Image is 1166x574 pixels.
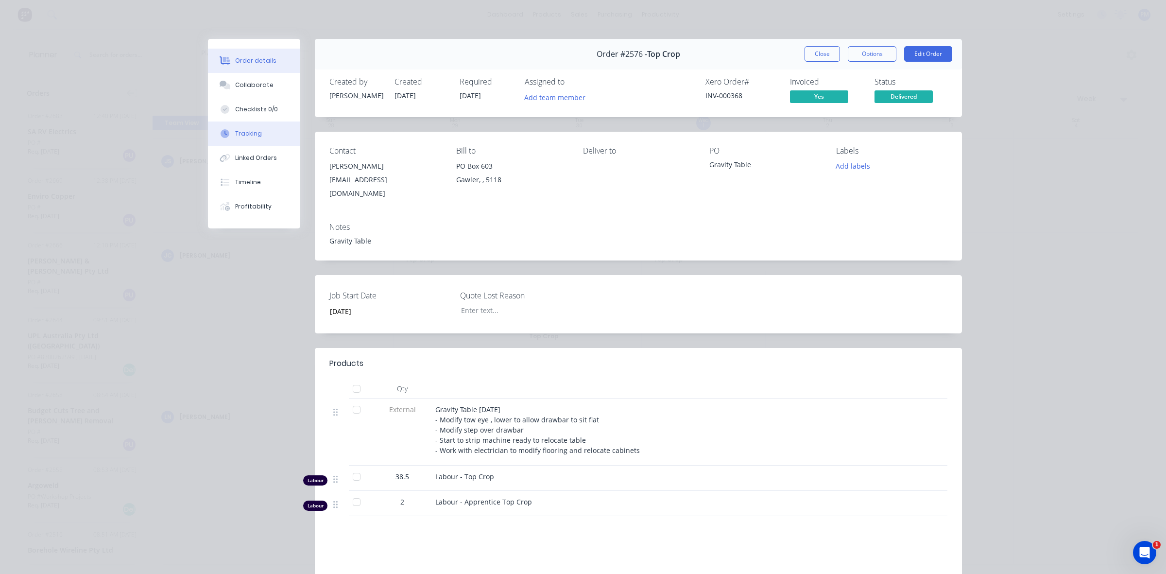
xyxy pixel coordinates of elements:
div: [PERSON_NAME][EMAIL_ADDRESS][DOMAIN_NAME] [329,159,441,200]
button: Checklists 0/0 [208,97,300,122]
div: Qty [373,379,431,399]
div: Assigned to [525,77,622,87]
label: Quote Lost Reason [460,290,582,301]
span: Labour - Top Crop [435,472,494,481]
div: Contact [329,146,441,156]
div: [EMAIL_ADDRESS][DOMAIN_NAME] [329,173,441,200]
button: Add team member [525,90,591,104]
iframe: Intercom live chat [1133,541,1156,564]
div: Labour [303,501,327,511]
div: Status [874,77,947,87]
span: Yes [790,90,848,103]
div: Deliver to [583,146,694,156]
button: Close [805,46,840,62]
div: Order details [235,56,276,65]
button: Timeline [208,170,300,194]
button: Add team member [519,90,591,104]
div: Gravity Table [329,236,947,246]
div: PO Box 603 [456,159,567,173]
div: Labels [836,146,947,156]
span: Delivered [874,90,933,103]
span: 1 [1153,541,1161,549]
div: [PERSON_NAME] [329,90,383,101]
div: Tracking [235,129,262,138]
div: Notes [329,223,947,232]
span: 2 [400,497,404,507]
div: Created [394,77,448,87]
span: [DATE] [460,91,481,100]
div: PO Box 603Gawler, , 5118 [456,159,567,191]
span: [DATE] [394,91,416,100]
div: [PERSON_NAME] [329,159,441,173]
button: Add labels [831,159,875,173]
span: Labour - Apprentice Top Crop [435,497,532,506]
div: Products [329,358,363,369]
span: External [377,404,428,415]
span: Gravity Table [DATE] - Modify tow eye , lower to allow drawbar to sit flat - Modify step over dra... [435,405,640,455]
span: Order #2576 - [597,50,647,59]
div: Collaborate [235,81,274,89]
button: Tracking [208,122,300,146]
div: Checklists 0/0 [235,105,278,114]
div: Xero Order # [705,77,778,87]
button: Order details [208,49,300,73]
input: Enter date [323,304,444,318]
div: Required [460,77,513,87]
button: Collaborate [208,73,300,97]
div: INV-000368 [705,90,778,101]
button: Edit Order [904,46,952,62]
div: Linked Orders [235,154,277,162]
div: Bill to [456,146,567,156]
button: Linked Orders [208,146,300,170]
span: Top Crop [647,50,680,59]
button: Delivered [874,90,933,105]
div: Created by [329,77,383,87]
div: Timeline [235,178,261,187]
span: 38.5 [395,471,409,482]
div: Gravity Table [709,159,821,173]
button: Options [848,46,896,62]
div: PO [709,146,821,156]
div: Profitability [235,202,272,211]
div: Gawler, , 5118 [456,173,567,187]
button: Profitability [208,194,300,219]
div: Invoiced [790,77,863,87]
div: Labour [303,475,327,486]
label: Job Start Date [329,290,451,301]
